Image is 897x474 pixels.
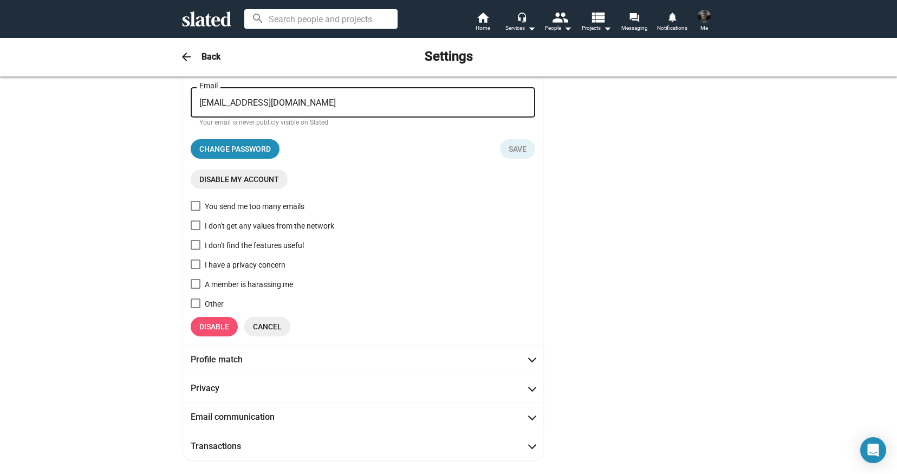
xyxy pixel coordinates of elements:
input: Search people and projects [244,9,398,29]
mat-expansion-panel-header: Transactions [182,432,544,460]
mat-icon: arrow_back [180,50,193,63]
button: Cancel [244,317,290,336]
mat-icon: arrow_drop_down [561,22,574,35]
mat-icon: notifications [667,11,677,22]
button: Change password [191,139,279,159]
a: Messaging [615,11,653,35]
span: Me [700,22,708,35]
button: Jeffrey HauseMe [691,8,717,36]
mat-icon: arrow_drop_down [601,22,614,35]
mat-panel-title: Profile match [191,354,288,365]
span: Cancel [253,317,282,336]
button: Disable my account [191,170,288,189]
mat-panel-title: Email communication [191,411,288,423]
mat-icon: headset_mic [517,12,526,22]
div: I don't get any values from the network [205,219,334,232]
div: Open Intercom Messenger [860,437,886,463]
img: Jeffrey Hause [698,10,711,23]
span: Disable [199,317,229,336]
div: I have a privacy concern [205,258,285,271]
span: Notifications [657,22,687,35]
div: I don't find the features useful [205,239,304,252]
mat-panel-title: Transactions [191,440,288,452]
button: People [539,11,577,35]
button: Services [502,11,539,35]
span: Change password [199,139,271,159]
button: Projects [577,11,615,35]
span: Disable my account [199,170,279,189]
mat-icon: view_list [590,9,606,25]
span: Projects [582,22,612,35]
mat-panel-title: Privacy [191,382,288,394]
span: Messaging [621,22,648,35]
div: Other [205,297,224,310]
mat-icon: arrow_drop_down [525,22,538,35]
span: Save [509,139,526,159]
mat-icon: home [476,11,489,24]
mat-icon: people [552,9,568,25]
a: Home [464,11,502,35]
div: You send me too many emails [205,200,304,213]
mat-hint: Your email is never publicly visible on Slated [199,119,328,127]
div: A member is harassing me [205,278,293,291]
h2: Settings [425,48,473,66]
div: Services [505,22,536,35]
div: People [545,22,572,35]
mat-expansion-panel-header: Profile match [182,345,544,374]
h3: Back [201,51,220,62]
mat-expansion-panel-header: Email communication [182,402,544,431]
button: Disable [191,317,238,336]
a: Notifications [653,11,691,35]
button: Save [500,139,535,159]
mat-icon: forum [629,12,639,22]
mat-expansion-panel-header: Privacy [182,374,544,402]
span: Home [476,22,490,35]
